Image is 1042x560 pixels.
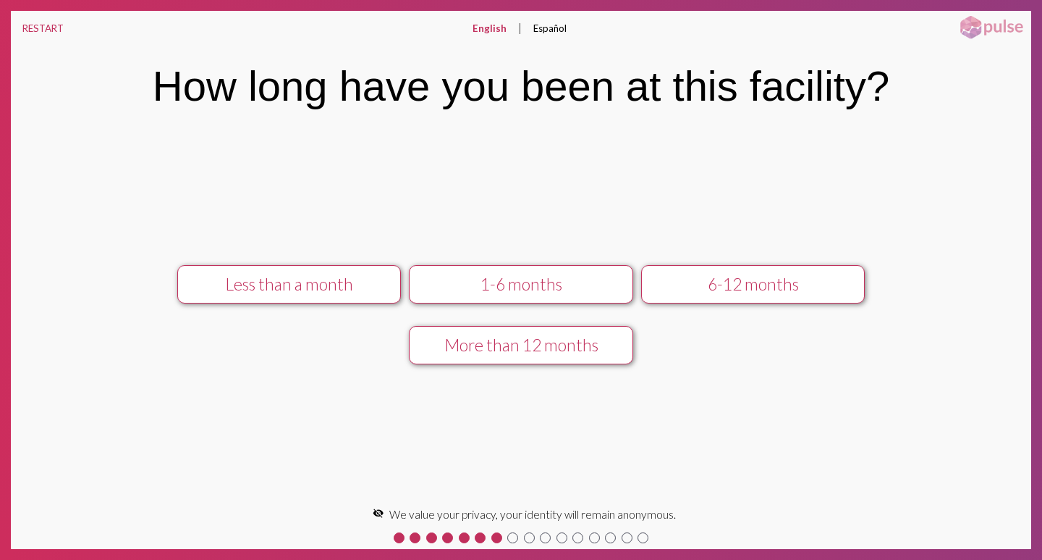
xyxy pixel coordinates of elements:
button: RESTART [11,11,75,46]
button: English [461,11,518,46]
button: 1-6 months [409,265,632,304]
button: Español [522,11,578,46]
button: More than 12 months [409,326,632,364]
button: 6-12 months [641,265,865,304]
div: 1-6 months [421,274,621,294]
button: Less than a month [177,265,401,304]
div: Less than a month [189,274,389,294]
div: 6-12 months [653,274,853,294]
img: pulsehorizontalsmall.png [955,14,1028,41]
mat-icon: visibility_off [373,508,384,519]
div: How long have you been at this facility? [153,62,889,110]
div: More than 12 months [421,335,621,355]
span: We value your privacy, your identity will remain anonymous. [389,508,676,521]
